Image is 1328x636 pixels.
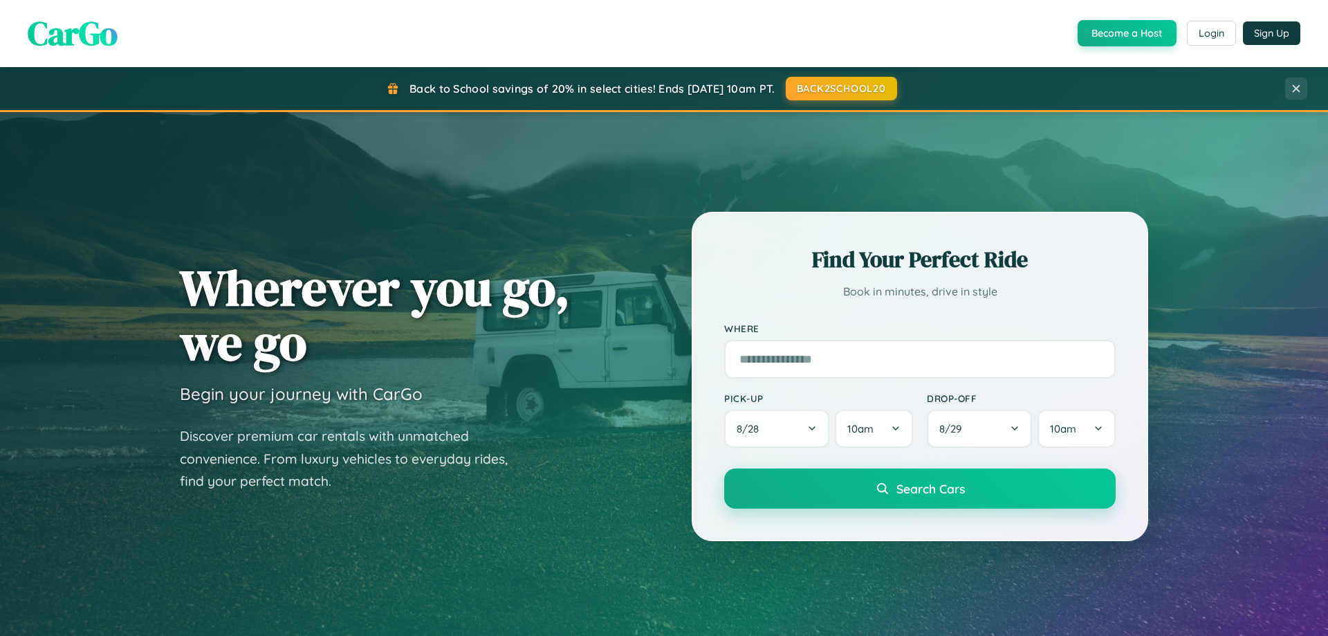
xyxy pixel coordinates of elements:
h1: Wherever you go, we go [180,260,570,370]
button: 8/29 [927,410,1032,448]
label: Pick-up [724,392,913,404]
button: 10am [1037,410,1116,448]
h2: Find Your Perfect Ride [724,244,1116,275]
button: BACK2SCHOOL20 [786,77,897,100]
p: Discover premium car rentals with unmatched convenience. From luxury vehicles to everyday rides, ... [180,425,526,493]
button: Sign Up [1243,21,1300,45]
span: 10am [847,422,874,435]
button: 10am [835,410,913,448]
span: 10am [1050,422,1076,435]
button: 8/28 [724,410,829,448]
label: Drop-off [927,392,1116,404]
span: Back to School savings of 20% in select cities! Ends [DATE] 10am PT. [409,82,775,96]
span: 8 / 29 [939,422,968,435]
span: 8 / 28 [737,422,766,435]
span: CarGo [28,10,118,56]
button: Search Cars [724,469,1116,509]
h3: Begin your journey with CarGo [180,383,423,404]
label: Where [724,322,1116,334]
button: Become a Host [1078,20,1177,46]
button: Login [1187,21,1236,46]
p: Book in minutes, drive in style [724,282,1116,302]
span: Search Cars [896,481,965,496]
